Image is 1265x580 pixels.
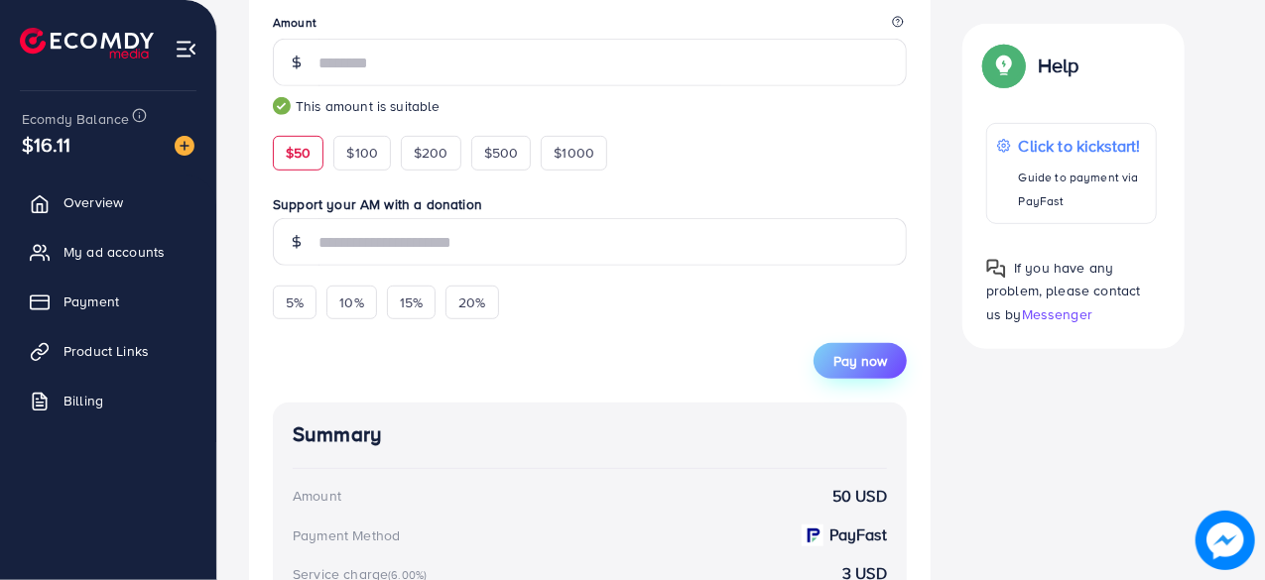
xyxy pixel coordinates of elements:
span: Product Links [63,341,149,361]
img: payment [802,524,823,546]
span: Payment [63,291,119,311]
span: Messenger [1022,303,1092,323]
span: Overview [63,192,123,212]
img: Popup guide [986,48,1022,83]
span: Pay now [833,351,887,371]
button: Pay now [814,343,907,379]
img: logo [20,28,154,58]
span: $200 [414,143,448,163]
p: Help [1038,54,1079,77]
span: 5% [286,292,304,312]
span: $1000 [554,143,594,163]
p: Guide to payment via PayFast [1019,166,1146,213]
img: menu [175,38,197,60]
a: Overview [15,182,201,222]
span: 10% [339,292,363,312]
div: Amount [293,486,341,506]
label: Support your AM with a donation [273,194,907,214]
a: My ad accounts [15,232,201,272]
span: My ad accounts [63,242,165,262]
span: $500 [484,143,519,163]
h4: Summary [293,422,887,447]
span: $100 [346,143,378,163]
a: Billing [15,381,201,420]
span: Ecomdy Balance [22,109,129,129]
strong: PayFast [829,523,887,546]
span: $50 [286,143,311,163]
span: Billing [63,391,103,410]
span: 20% [458,292,485,312]
small: This amount is suitable [273,96,907,116]
p: Click to kickstart! [1019,134,1146,158]
strong: 50 USD [832,485,887,508]
img: image [1196,511,1255,570]
a: Payment [15,282,201,321]
div: Payment Method [293,525,400,545]
span: $16.11 [22,130,70,159]
legend: Amount [273,14,907,39]
a: Product Links [15,331,201,371]
img: Popup guide [986,259,1006,279]
span: 15% [400,292,423,312]
img: guide [273,97,291,115]
span: If you have any problem, please contact us by [986,258,1141,323]
img: image [175,136,194,156]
